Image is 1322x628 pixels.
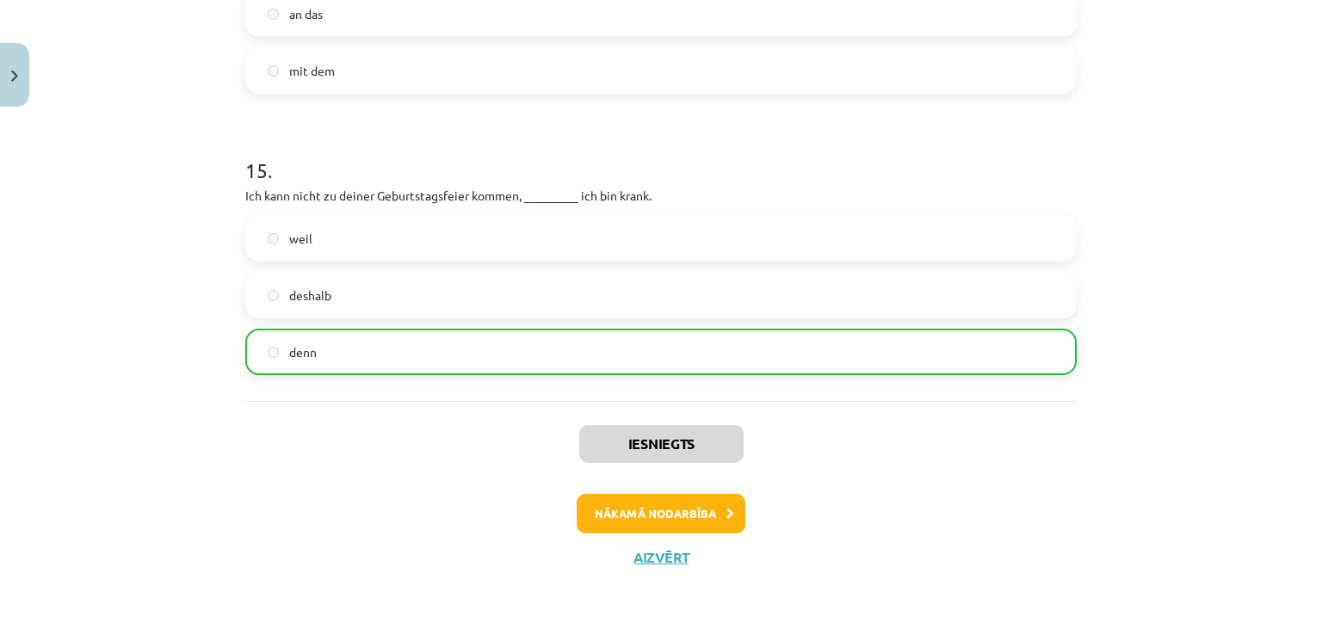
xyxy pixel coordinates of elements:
span: mit dem [289,62,335,80]
span: an das [289,5,323,23]
span: denn [289,343,317,361]
input: an das [268,9,279,20]
img: icon-close-lesson-0947bae3869378f0d4975bcd49f059093ad1ed9edebbc8119c70593378902aed.svg [11,71,18,82]
input: mit dem [268,65,279,77]
input: denn [268,347,279,358]
button: Nākamā nodarbība [577,494,745,533]
input: weil [268,233,279,244]
span: deshalb [289,286,331,305]
span: weil [289,230,312,248]
input: deshalb [268,290,279,301]
h1: 15 . [245,128,1077,182]
p: Ich kann nicht zu deiner Geburtstagsfeier kommen, _________ ich bin krank. [245,187,1077,205]
button: Aizvērt [628,549,694,566]
button: Iesniegts [579,425,744,463]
